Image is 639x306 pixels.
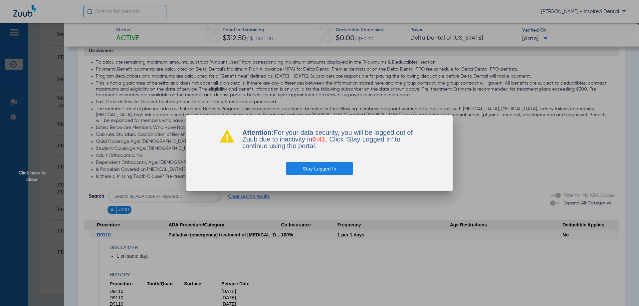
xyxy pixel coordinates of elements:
b: Attention: [242,129,274,136]
iframe: Chat Widget [606,274,639,306]
button: Stay Logged In [286,162,353,175]
p: For your data security, you will be logged out of Zuub due to inactivity in . Click ‘Stay Logged ... [242,129,419,149]
img: warning [220,129,234,143]
span: 0:41 [312,136,325,143]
